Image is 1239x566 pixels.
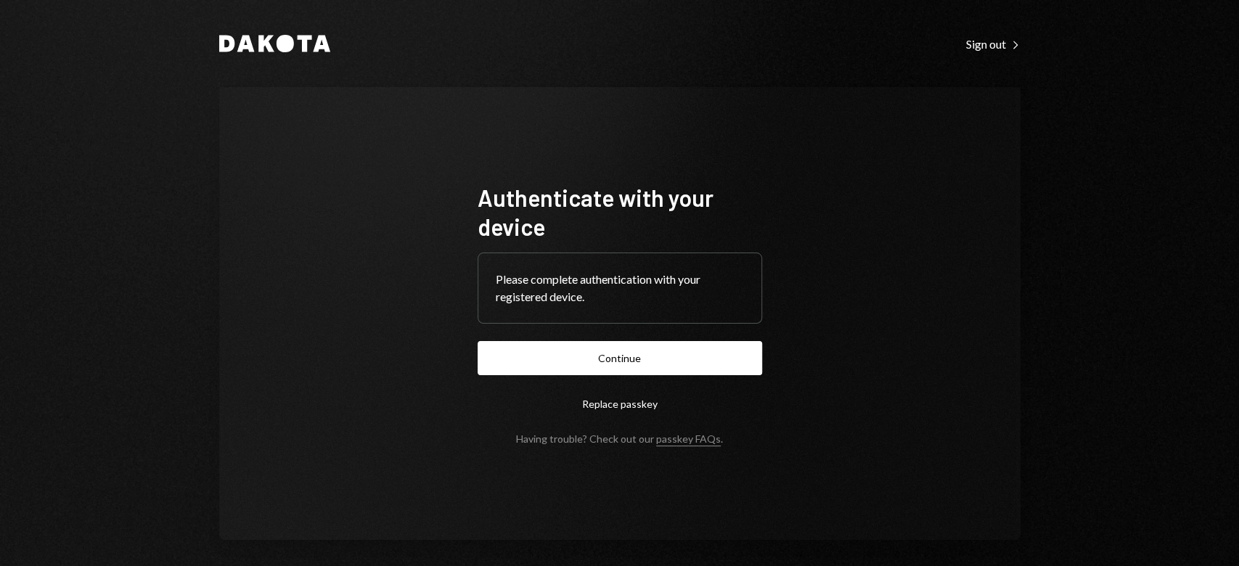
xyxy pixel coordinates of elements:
div: Please complete authentication with your registered device. [496,271,744,305]
div: Sign out [966,37,1021,52]
button: Continue [478,341,762,375]
a: passkey FAQs [656,432,721,446]
div: Having trouble? Check out our . [516,432,723,445]
a: Sign out [966,36,1021,52]
h1: Authenticate with your device [478,183,762,241]
button: Replace passkey [478,387,762,421]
